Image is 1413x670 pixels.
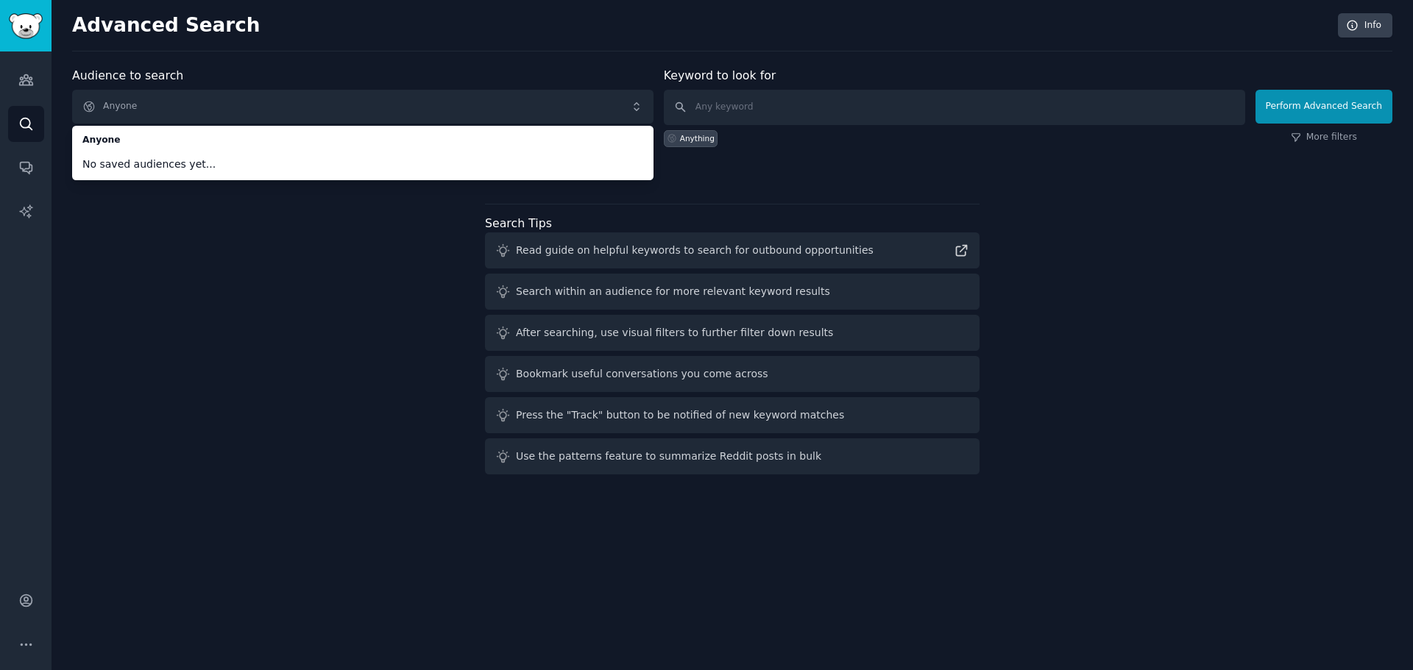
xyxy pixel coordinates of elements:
label: Keyword to look for [664,68,776,82]
div: Search within an audience for more relevant keyword results [516,284,830,299]
div: After searching, use visual filters to further filter down results [516,325,833,341]
a: More filters [1291,131,1357,144]
label: Search Tips [485,216,552,230]
div: Read guide on helpful keywords to search for outbound opportunities [516,243,874,258]
button: Perform Advanced Search [1256,90,1392,124]
div: Bookmark useful conversations you come across [516,366,768,382]
span: Anyone [82,134,643,147]
button: Anyone [72,90,654,124]
input: Any keyword [664,90,1245,125]
h2: Advanced Search [72,14,1330,38]
img: GummySearch logo [9,13,43,39]
ul: Anyone [72,126,654,180]
div: Anything [680,133,715,143]
div: Use the patterns feature to summarize Reddit posts in bulk [516,449,821,464]
label: Audience to search [72,68,183,82]
span: No saved audiences yet... [82,157,643,172]
a: Info [1338,13,1392,38]
div: Press the "Track" button to be notified of new keyword matches [516,407,844,423]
